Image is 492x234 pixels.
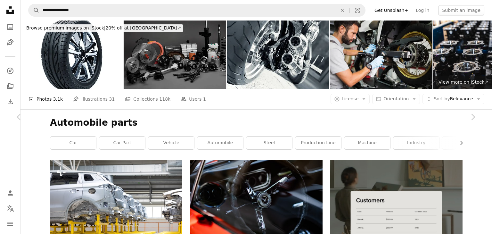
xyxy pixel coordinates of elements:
span: View more on iStock ↗ [439,79,488,85]
span: Relevance [434,96,473,102]
a: Illustrations 31 [73,89,115,109]
span: Orientation [383,96,409,101]
button: Submit an image [438,5,484,15]
button: Orientation [372,94,420,104]
a: automobile [197,137,243,149]
span: 118k [159,96,170,103]
a: Next [454,86,492,148]
button: Search Unsplash [29,4,39,16]
a: production line [295,137,341,149]
a: Get Unsplash+ [371,5,412,15]
img: auto parts [124,21,226,89]
span: 31 [109,96,115,103]
a: Photos [4,21,17,33]
a: View more on iStock↗ [435,76,492,89]
a: screw [442,137,488,149]
button: Language [4,202,17,215]
h1: Automobile parts [50,117,463,129]
span: Sort by [434,96,450,101]
button: Sort byRelevance [422,94,484,104]
a: Explore [4,64,17,77]
a: A close up of a steering wheel on a car [190,194,322,200]
button: Visual search [350,4,365,16]
a: Illustrations [4,36,17,49]
a: Photo of automobile production line. Welding car body. Modern car assembly plant. Auto industry. ... [50,201,182,207]
span: Browse premium images on iStock | [26,25,105,30]
button: Clear [335,4,349,16]
span: 20% off at [GEOGRAPHIC_DATA] ↗ [26,25,181,30]
button: Menu [4,217,17,230]
a: Collections 118k [125,89,170,109]
form: Find visuals sitewide [28,4,365,17]
a: vehicle [148,137,194,149]
a: Log in / Sign up [4,187,17,199]
a: car [50,137,96,149]
a: Users 1 [181,89,206,109]
a: Collections [4,80,17,93]
span: 1 [203,96,206,103]
img: At motorcycle servicess [330,21,432,89]
a: machine [344,137,390,149]
span: License [342,96,359,101]
a: industry [393,137,439,149]
a: Browse premium images on iStock|20% off at [GEOGRAPHIC_DATA]↗ [20,21,187,36]
a: car part [99,137,145,149]
a: steel [246,137,292,149]
img: Car Wheel [20,21,123,89]
img: Motorbike Exhaust [227,21,329,89]
a: Log in [412,5,433,15]
button: License [331,94,370,104]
